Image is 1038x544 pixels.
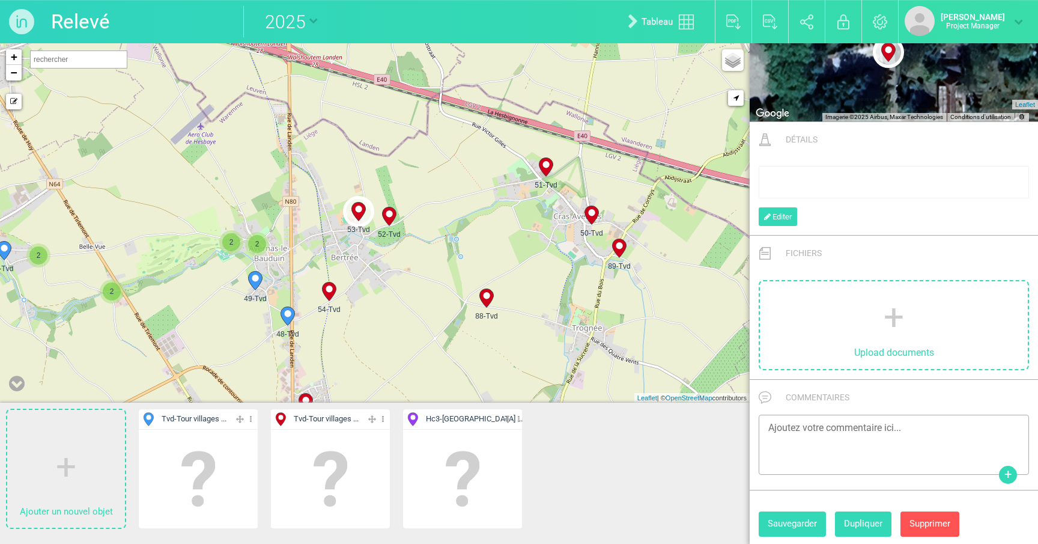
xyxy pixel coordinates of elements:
[6,65,22,81] a: Zoom out
[726,14,741,29] img: export_pdf.svg
[800,14,814,29] img: share.svg
[679,14,694,29] img: tableau.svg
[759,207,797,227] a: Editer
[873,14,888,29] img: settings.svg
[759,247,770,260] img: IMP_ICON_documents.svg
[763,176,1025,188] div: rdw-editor
[941,22,1005,30] p: Project Manager
[7,410,125,528] a: Ajouter un nouvel objet
[272,329,303,340] span: 48-Tvd
[760,343,1028,363] p: Upload documents
[426,414,501,425] span: Hc3 - [GEOGRAPHIC_DATA] ...
[786,135,818,144] span: Détails
[999,466,1017,484] button: +
[905,6,1023,36] a: [PERSON_NAME]Project Manager
[103,283,121,301] span: 2
[346,224,371,235] span: 53-Tvd
[222,233,240,251] span: 2
[759,133,771,146] img: IMP_ICON_intervention.svg
[604,261,635,272] span: 89-Tvd
[637,394,657,402] a: Leaflet
[722,49,744,71] a: Layers
[471,311,502,322] span: 88-Tvd
[759,512,826,536] button: Sauvegarder
[941,12,1005,22] strong: [PERSON_NAME]
[418,435,507,524] img: empty.png
[286,435,375,524] img: empty.png
[7,503,125,521] p: Ajouter un nouvel objet
[905,6,935,36] img: default_avatar.png
[634,393,750,403] div: | © contributors
[6,49,22,65] a: Zoom in
[760,281,1028,369] a: Upload documents
[837,14,849,29] img: locked.svg
[759,391,771,404] img: IMP_ICON_commentaire.svg
[248,235,266,253] span: 2
[786,393,849,402] span: Commentaires
[619,2,709,41] a: Tableau
[154,435,243,524] img: empty.png
[835,512,891,536] button: Dupliquer
[759,166,1029,198] div: rdw-wrapper
[30,50,127,69] input: rechercher
[240,293,271,304] span: 49-Tvd
[374,229,405,240] span: 52-Tvd
[576,228,607,239] span: 50-Tvd
[666,394,712,402] a: OpenStreetMap
[786,248,822,258] span: Fichiers
[763,14,778,29] img: export_csv.svg
[530,180,562,191] span: 51-Tvd
[162,414,226,425] span: Tvd - Tour villages ...
[29,246,47,264] span: 2
[1015,101,1035,108] a: Leaflet
[314,304,345,315] span: 54-Tvd
[51,6,231,37] a: Relevé Dégradations
[294,414,359,425] span: Tvd - Tour villages ...
[900,512,959,536] button: Supprimer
